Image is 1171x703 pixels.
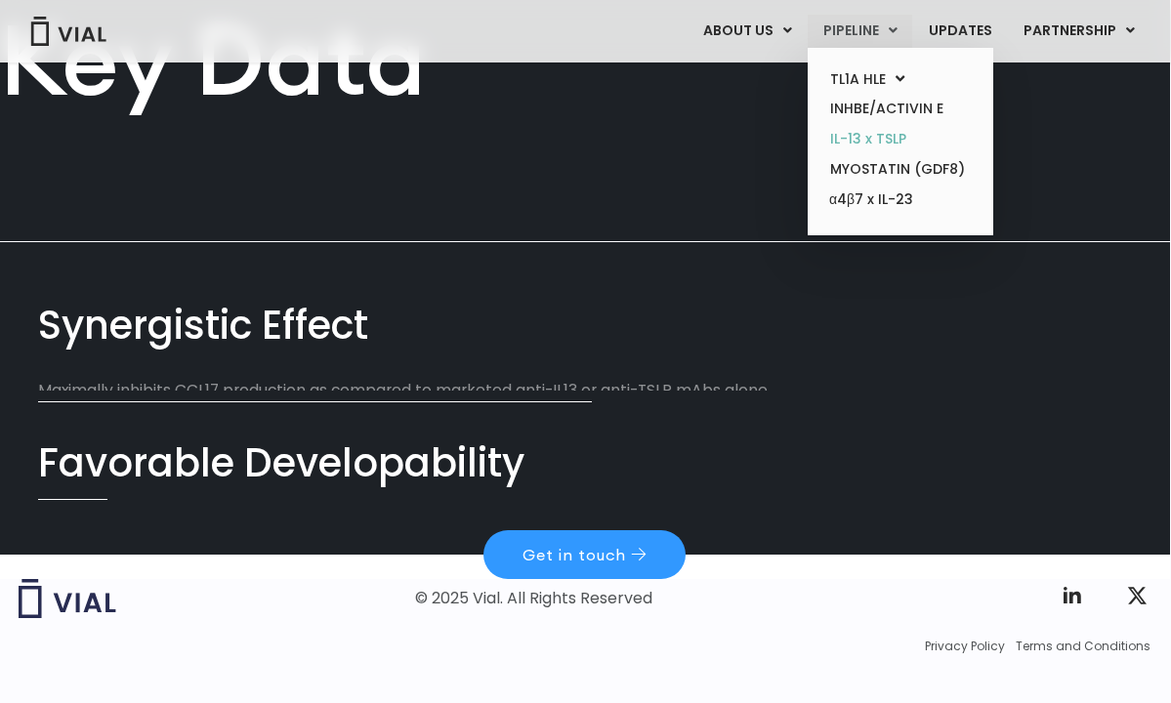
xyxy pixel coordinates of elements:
[1016,638,1150,655] a: Terms and Conditions
[38,435,1131,491] div: Favorable Developability
[1008,15,1150,48] a: PARTNERSHIPMenu Toggle
[815,94,985,124] a: INHBE/ACTIVIN E
[815,154,985,185] a: MYOSTATIN (GDF8)
[38,495,857,541] p: Developability, a common issue with bi-specifics especially those that have half-life extension, ...
[523,547,626,562] span: Get in touch
[415,588,652,609] div: © 2025 Vial. All Rights Reserved
[688,15,807,48] a: ABOUT USMenu Toggle
[815,64,985,95] a: TL1A HLEMenu Toggle
[38,379,857,401] p: Maximally inhibits CCL17 production as compared to marketed anti-IL13 or anti-TSLP mAbs alone.
[483,530,686,579] a: Get in touch
[19,579,116,618] img: Vial logo wih "Vial" spelled out
[913,15,1007,48] a: UPDATES
[808,15,912,48] a: PIPELINEMenu Toggle
[815,124,985,154] a: IL-13 x TSLP
[925,638,1005,655] a: Privacy Policy
[815,185,985,216] a: α4β7 x IL-23
[29,17,107,46] img: Vial Logo
[38,298,1131,353] div: Synergistic Effect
